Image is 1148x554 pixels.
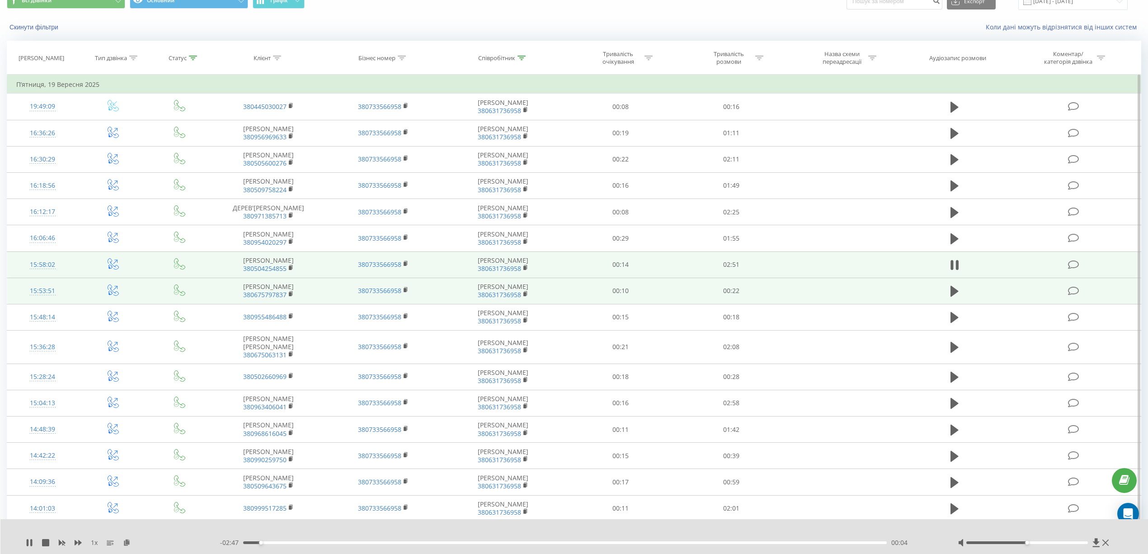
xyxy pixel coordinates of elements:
a: 380504254855 [243,264,287,273]
a: 380631736958 [478,212,521,220]
td: 02:51 [676,251,786,278]
td: П’ятниця, 19 Вересня 2025 [7,76,1141,94]
div: Статус [169,54,187,62]
td: [PERSON_NAME] [441,172,565,199]
td: [PERSON_NAME] [441,417,565,443]
a: 380631736958 [478,133,521,141]
a: 380631736958 [478,402,521,411]
a: 380631736958 [478,106,521,115]
a: 380631736958 [478,346,521,355]
a: 380733566958 [358,102,401,111]
td: [PERSON_NAME] [441,251,565,278]
a: 380631736958 [478,290,521,299]
div: Тривалість очікування [594,50,642,66]
td: 00:59 [676,469,786,495]
td: 00:08 [565,94,676,120]
a: 380631736958 [478,429,521,438]
div: Бізнес номер [358,54,395,62]
a: 380990259750 [243,455,287,464]
td: [PERSON_NAME] [441,199,565,225]
td: 01:55 [676,225,786,251]
button: Скинути фільтри [7,23,63,31]
td: 00:22 [676,278,786,304]
a: 380963406041 [243,402,287,411]
a: 380733566958 [358,155,401,163]
a: 380631736958 [478,264,521,273]
td: 00:16 [676,94,786,120]
a: 380733566958 [358,342,401,351]
div: 16:36:26 [16,124,69,142]
a: 380509758224 [243,185,287,194]
a: 380733566958 [358,260,401,269]
div: Accessibility label [1025,541,1029,545]
td: 02:08 [676,331,786,364]
td: [PERSON_NAME] [441,304,565,330]
a: 380631736958 [478,159,521,167]
div: 14:48:39 [16,421,69,438]
div: Accessibility label [259,541,263,545]
a: 380631736958 [478,482,521,490]
td: [PERSON_NAME] [441,390,565,416]
a: 380954020297 [243,238,287,246]
span: 00:04 [891,538,908,547]
a: 380999517285 [243,504,287,512]
td: 00:10 [565,278,676,304]
a: 380968616045 [243,429,287,438]
td: 00:19 [565,120,676,146]
a: 380971385713 [243,212,287,220]
a: 380502660969 [243,372,287,381]
span: - 02:47 [220,538,243,547]
div: 15:36:28 [16,338,69,356]
td: 00:08 [565,199,676,225]
td: [PERSON_NAME] [441,120,565,146]
a: 380631736958 [478,508,521,516]
td: 00:18 [565,364,676,390]
div: Open Intercom Messenger [1117,503,1139,525]
td: [PERSON_NAME] [211,417,326,443]
td: 00:16 [565,172,676,199]
div: 15:04:13 [16,394,69,412]
div: Тривалість розмови [705,50,753,66]
a: 380733566958 [358,234,401,242]
td: [PERSON_NAME] [211,225,326,251]
td: [PERSON_NAME] [441,278,565,304]
td: 01:11 [676,120,786,146]
td: [PERSON_NAME] [441,443,565,469]
td: [PERSON_NAME] [211,251,326,278]
a: 380631736958 [478,238,521,246]
td: 00:29 [565,225,676,251]
a: 380631736958 [478,376,521,385]
td: [PERSON_NAME] [PERSON_NAME] [211,331,326,364]
a: 380675797837 [243,290,287,299]
td: [PERSON_NAME] [441,495,565,521]
td: 02:58 [676,390,786,416]
td: [PERSON_NAME] [441,146,565,172]
div: 14:09:36 [16,473,69,491]
td: 00:15 [565,443,676,469]
td: [PERSON_NAME] [211,146,326,172]
span: 1 x [91,538,98,547]
td: [PERSON_NAME] [441,364,565,390]
td: 00:39 [676,443,786,469]
div: Назва схеми переадресації [818,50,866,66]
a: 380733566958 [358,372,401,381]
a: 380445030027 [243,102,287,111]
div: Аудіозапис розмови [929,54,986,62]
div: 16:30:29 [16,151,69,168]
a: 380505600276 [243,159,287,167]
td: [PERSON_NAME] [441,331,565,364]
a: 380733566958 [358,286,401,295]
a: Коли дані можуть відрізнятися вiд інших систем [986,23,1141,31]
a: 380955486488 [243,313,287,321]
td: [PERSON_NAME] [211,278,326,304]
div: Співробітник [478,54,515,62]
a: 380631736958 [478,317,521,325]
td: 00:15 [565,304,676,330]
a: 380733566958 [358,208,401,216]
a: 380631736958 [478,455,521,464]
td: 00:11 [565,495,676,521]
td: 00:21 [565,331,676,364]
div: Клієнт [254,54,271,62]
td: ДЕРЕВ'[PERSON_NAME] [211,199,326,225]
td: 00:14 [565,251,676,278]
